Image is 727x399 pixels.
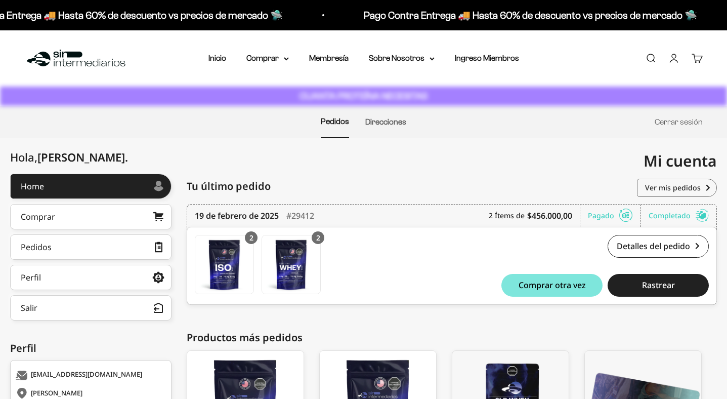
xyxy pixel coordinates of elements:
[245,231,258,244] div: 2
[363,7,696,23] p: Pago Contra Entrega 🚚 Hasta 60% de descuento vs precios de mercado 🛸
[10,265,172,290] a: Perfil
[195,235,254,294] a: Proteína Aislada (ISO) - 2 Libras (910g) - Chocolate
[21,304,37,312] div: Salir
[10,234,172,260] a: Pedidos
[300,91,427,101] strong: CUANTA PROTEÍNA NECESITAS
[365,117,406,126] a: Direcciones
[21,182,44,190] div: Home
[208,54,226,62] a: Inicio
[519,281,586,289] span: Comprar otra vez
[10,295,172,321] button: Salir
[10,204,172,229] a: Comprar
[21,243,52,251] div: Pedidos
[246,52,289,65] summary: Comprar
[309,54,349,62] a: Membresía
[501,274,603,297] button: Comprar otra vez
[262,235,321,294] a: Proteína Whey - Vainilla / 2 libras (910g)
[369,52,435,65] summary: Sobre Nosotros
[10,151,128,164] div: Hola,
[527,210,572,222] b: $456.000,00
[608,274,709,297] button: Rastrear
[10,341,172,356] div: Perfil
[286,205,314,227] div: #29412
[195,210,279,222] time: 19 de febrero de 2025
[16,371,163,381] div: [EMAIL_ADDRESS][DOMAIN_NAME]
[21,273,41,282] div: Perfil
[644,150,717,171] span: Mi cuenta
[637,179,717,197] a: Ver mis pedidos
[655,117,703,126] a: Cerrar sesión
[125,149,128,165] span: .
[21,213,55,221] div: Comprar
[649,205,709,227] div: Completado
[195,235,253,294] img: Translation missing: es.Proteína Aislada (ISO) - 2 Libras (910g) - Chocolate
[262,235,320,294] img: Translation missing: es.Proteína Whey - Vainilla / 2 libras (910g)
[455,54,519,62] a: Ingreso Miembros
[489,205,580,227] div: 2 Ítems de
[642,281,675,289] span: Rastrear
[321,117,349,126] a: Pedidos
[187,330,717,345] div: Productos más pedidos
[588,205,641,227] div: Pagado
[37,149,128,165] span: [PERSON_NAME]
[10,174,172,199] a: Home
[187,179,271,194] span: Tu último pedido
[312,231,324,244] div: 2
[608,235,709,258] a: Detalles del pedido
